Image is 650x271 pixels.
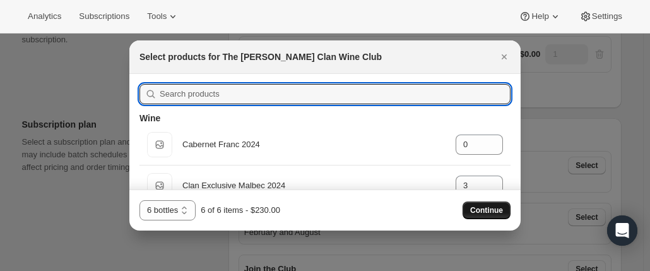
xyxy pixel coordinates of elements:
button: Analytics [20,8,69,25]
div: Cabernet Franc 2024 [182,138,446,151]
span: Settings [592,11,622,21]
button: Settings [572,8,630,25]
div: Open Intercom Messenger [607,215,637,246]
div: Clan Exclusive Malbec 2024 [182,179,446,192]
span: Tools [147,11,167,21]
button: Subscriptions [71,8,137,25]
h2: Select products for The [PERSON_NAME] Clan Wine Club [139,51,382,63]
div: 6 of 6 items - $230.00 [201,204,280,217]
span: Continue [470,205,503,215]
span: Analytics [28,11,61,21]
button: Tools [139,8,187,25]
h3: Wine [139,112,160,124]
button: Continue [463,202,511,219]
span: Subscriptions [79,11,129,21]
button: Close [495,48,513,66]
input: Search products [160,84,511,104]
span: Help [531,11,548,21]
button: Help [511,8,569,25]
